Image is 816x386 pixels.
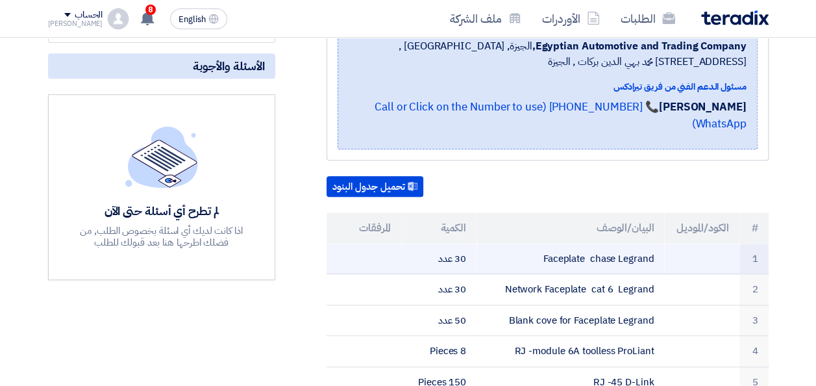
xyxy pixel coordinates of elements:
[401,336,476,367] td: 8 Pieces
[664,212,739,244] th: الكود/الموديل
[701,10,769,25] img: Teradix logo
[108,8,129,29] img: profile_test.png
[349,80,747,94] div: مسئول الدعم الفني من فريق تيرادكس
[476,305,664,336] td: Blank cove for Faceplate Legrand
[170,8,227,29] button: English
[739,305,769,336] td: 3
[67,225,256,248] div: اذا كانت لديك أي اسئلة بخصوص الطلب, من فضلك اطرحها هنا بعد قبولك للطلب
[476,336,664,367] td: RJ -module 6A toolless ProLiant
[476,274,664,305] td: Network Faceplate cat 6 Legrand
[476,244,664,274] td: Faceplate chase Legrand
[476,212,664,244] th: البيان/الوصف
[375,99,747,132] a: 📞 [PHONE_NUMBER] (Call or Click on the Number to use WhatsApp)
[610,3,686,34] a: الطلبات
[659,99,747,115] strong: [PERSON_NAME]
[401,274,476,305] td: 30 عدد
[739,244,769,274] td: 1
[125,126,198,187] img: empty_state_list.svg
[327,176,423,197] button: تحميل جدول البنود
[349,38,747,70] span: الجيزة, [GEOGRAPHIC_DATA] ,[STREET_ADDRESS] محمد بهي الدين بركات , الجيزة
[532,38,746,54] b: Egyptian Automotive and Trading Company,
[179,15,206,24] span: English
[145,5,156,15] span: 8
[401,305,476,336] td: 50 عدد
[48,20,103,27] div: [PERSON_NAME]
[439,3,532,34] a: ملف الشركة
[401,244,476,274] td: 30 عدد
[75,10,103,21] div: الحساب
[739,336,769,367] td: 4
[327,212,402,244] th: المرفقات
[739,274,769,305] td: 2
[193,58,265,73] span: الأسئلة والأجوبة
[532,3,610,34] a: الأوردرات
[67,203,256,218] div: لم تطرح أي أسئلة حتى الآن
[401,212,476,244] th: الكمية
[739,212,769,244] th: #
